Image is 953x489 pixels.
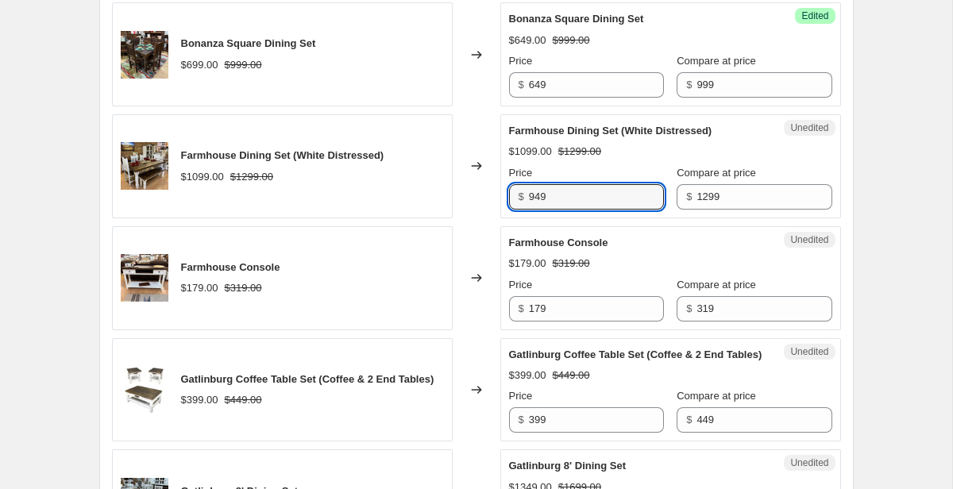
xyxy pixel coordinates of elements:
[519,191,524,202] span: $
[519,302,524,314] span: $
[509,125,712,137] span: Farmhouse Dining Set (White Distressed)
[225,392,262,408] strike: $449.00
[509,55,533,67] span: Price
[509,279,533,291] span: Price
[790,121,828,134] span: Unedited
[686,302,692,314] span: $
[509,33,546,48] div: $649.00
[509,368,546,383] div: $399.00
[225,280,262,296] strike: $319.00
[181,57,218,73] div: $699.00
[509,144,552,160] div: $1099.00
[225,57,262,73] strike: $999.00
[509,13,644,25] span: Bonanza Square Dining Set
[790,456,828,469] span: Unedited
[509,390,533,402] span: Price
[677,279,756,291] span: Compare at price
[509,460,627,472] span: Gatlinburg 8' Dining Set
[553,256,590,271] strike: $319.00
[519,79,524,90] span: $
[181,149,384,161] span: Farmhouse Dining Set (White Distressed)
[558,144,601,160] strike: $1299.00
[121,254,168,302] img: FullSizeRender_64a90774-45c3-47c2-8624-a0fa0776c9c2_80x.heic
[553,368,590,383] strike: $449.00
[181,37,316,49] span: Bonanza Square Dining Set
[121,31,168,79] img: mes10-dtrs_80x.jpg
[509,237,608,248] span: Farmhouse Console
[677,390,756,402] span: Compare at price
[230,169,273,185] strike: $1299.00
[509,167,533,179] span: Price
[553,33,590,48] strike: $999.00
[181,392,218,408] div: $399.00
[121,366,168,414] img: GatlinburgOccasionalTabelSet-AntWt_80x.webp
[790,233,828,246] span: Unedited
[181,169,224,185] div: $1099.00
[519,414,524,425] span: $
[686,191,692,202] span: $
[677,55,756,67] span: Compare at price
[181,373,434,385] span: Gatlinburg Coffee Table Set (Coffee & 2 End Tables)
[121,142,168,190] img: FarmhouseDining_80x.jpg
[181,261,280,273] span: Farmhouse Console
[801,10,828,22] span: Edited
[509,348,762,360] span: Gatlinburg Coffee Table Set (Coffee & 2 End Tables)
[677,167,756,179] span: Compare at price
[790,345,828,358] span: Unedited
[181,280,218,296] div: $179.00
[686,79,692,90] span: $
[509,256,546,271] div: $179.00
[686,414,692,425] span: $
